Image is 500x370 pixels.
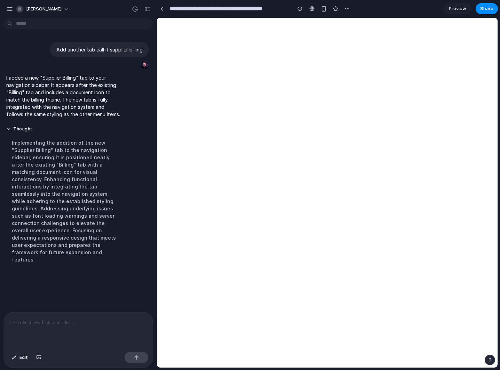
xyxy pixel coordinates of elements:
span: [PERSON_NAME] [26,6,62,13]
span: Preview [449,5,466,12]
p: Add another tab call it supplier billing [56,46,143,53]
div: Implementing the addition of the new "Supplier Billing" tab to the navigation sidebar, ensuring i... [6,135,122,267]
p: I added a new "Supplier Billing" tab to your navigation sidebar. It appears after the existing "B... [6,74,122,118]
button: [PERSON_NAME] [14,3,72,15]
span: Edit [19,354,28,361]
button: Edit [8,352,31,363]
span: Share [480,5,493,12]
a: Preview [444,3,471,14]
button: Share [476,3,498,14]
